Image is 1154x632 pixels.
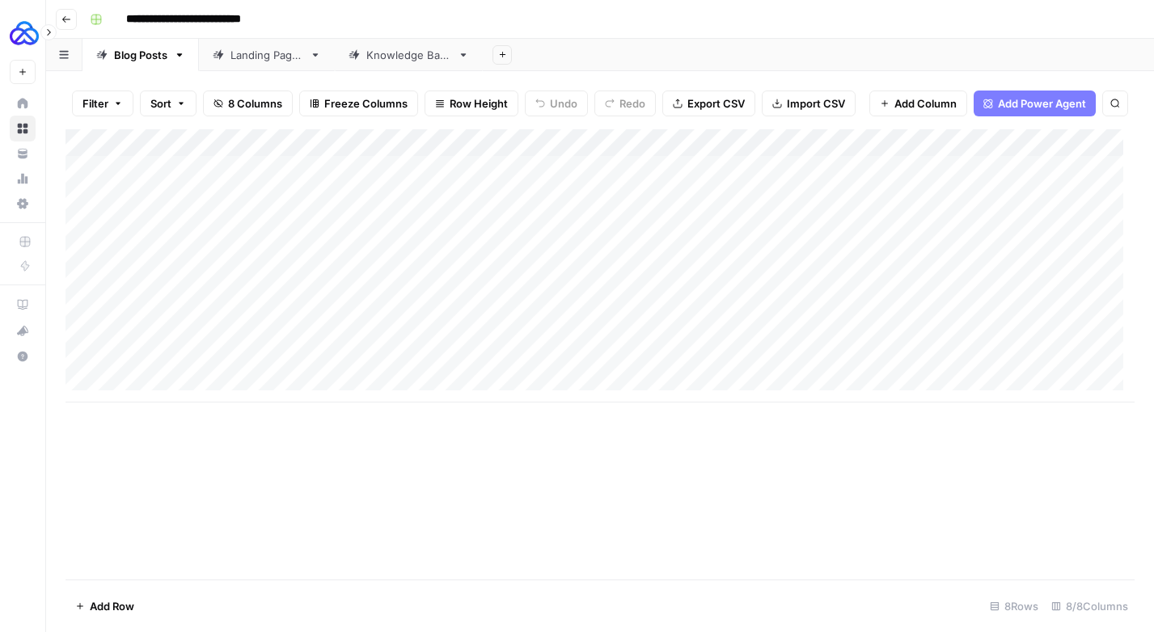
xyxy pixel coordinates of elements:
[10,191,36,217] a: Settings
[10,292,36,318] a: AirOps Academy
[299,91,418,116] button: Freeze Columns
[66,593,144,619] button: Add Row
[90,598,134,614] span: Add Row
[324,95,408,112] span: Freeze Columns
[230,47,303,63] div: Landing Pages
[10,141,36,166] a: Your Data
[10,91,36,116] a: Home
[228,95,282,112] span: 8 Columns
[203,91,293,116] button: 8 Columns
[787,95,845,112] span: Import CSV
[894,95,957,112] span: Add Column
[998,95,1086,112] span: Add Power Agent
[450,95,508,112] span: Row Height
[140,91,197,116] button: Sort
[335,39,483,71] a: Knowledge Base
[619,95,645,112] span: Redo
[366,47,451,63] div: Knowledge Base
[72,91,133,116] button: Filter
[150,95,171,112] span: Sort
[10,343,36,369] button: Help + Support
[762,91,856,116] button: Import CSV
[425,91,518,116] button: Row Height
[10,318,36,343] button: What's new?
[594,91,656,116] button: Redo
[550,95,577,112] span: Undo
[11,318,35,343] div: What's new?
[10,13,36,53] button: Workspace: AUQ
[1045,593,1135,619] div: 8/8 Columns
[10,166,36,192] a: Usage
[199,39,335,71] a: Landing Pages
[662,91,755,116] button: Export CSV
[10,116,36,141] a: Browse
[82,39,199,71] a: Blog Posts
[82,95,108,112] span: Filter
[869,91,967,116] button: Add Column
[525,91,588,116] button: Undo
[974,91,1096,116] button: Add Power Agent
[10,19,39,48] img: AUQ Logo
[687,95,745,112] span: Export CSV
[114,47,167,63] div: Blog Posts
[983,593,1045,619] div: 8 Rows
